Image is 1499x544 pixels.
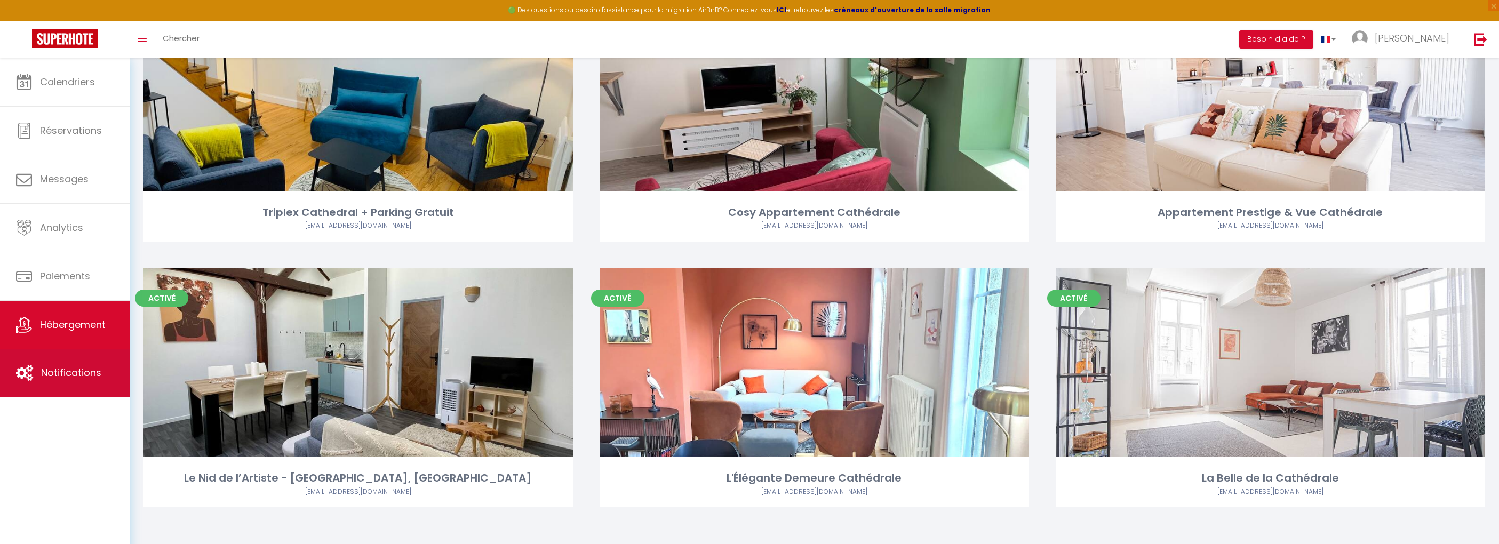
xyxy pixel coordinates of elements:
span: Activé [1047,290,1101,307]
span: Réservations [40,124,102,137]
span: [PERSON_NAME] [1375,31,1449,45]
span: Messages [40,172,89,186]
div: La Belle de la Cathédrale [1056,470,1485,486]
div: L'Élégante Demeure Cathédrale [600,470,1029,486]
span: Hébergement [40,318,106,331]
span: Paiements [40,269,90,283]
div: Airbnb [1056,221,1485,231]
div: Airbnb [143,487,573,497]
div: Airbnb [143,221,573,231]
span: Activé [135,290,188,307]
button: Ouvrir le widget de chat LiveChat [9,4,41,36]
div: Airbnb [600,221,1029,231]
img: ... [1352,30,1368,46]
img: Super Booking [32,29,98,48]
div: Airbnb [600,487,1029,497]
div: Cosy Appartement Cathédrale [600,204,1029,221]
div: Le Nid de l’Artiste - [GEOGRAPHIC_DATA], [GEOGRAPHIC_DATA] [143,470,573,486]
span: Chercher [163,33,200,44]
button: Besoin d'aide ? [1239,30,1313,49]
a: Chercher [155,21,208,58]
a: ICI [777,5,786,14]
span: Analytics [40,221,83,234]
img: logout [1474,33,1487,46]
div: Appartement Prestige & Vue Cathédrale [1056,204,1485,221]
div: Airbnb [1056,487,1485,497]
a: créneaux d'ouverture de la salle migration [834,5,991,14]
span: Notifications [41,366,101,379]
span: Activé [591,290,644,307]
a: ... [PERSON_NAME] [1344,21,1463,58]
span: Calendriers [40,75,95,89]
div: Triplex Cathedral + Parking Gratuit [143,204,573,221]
